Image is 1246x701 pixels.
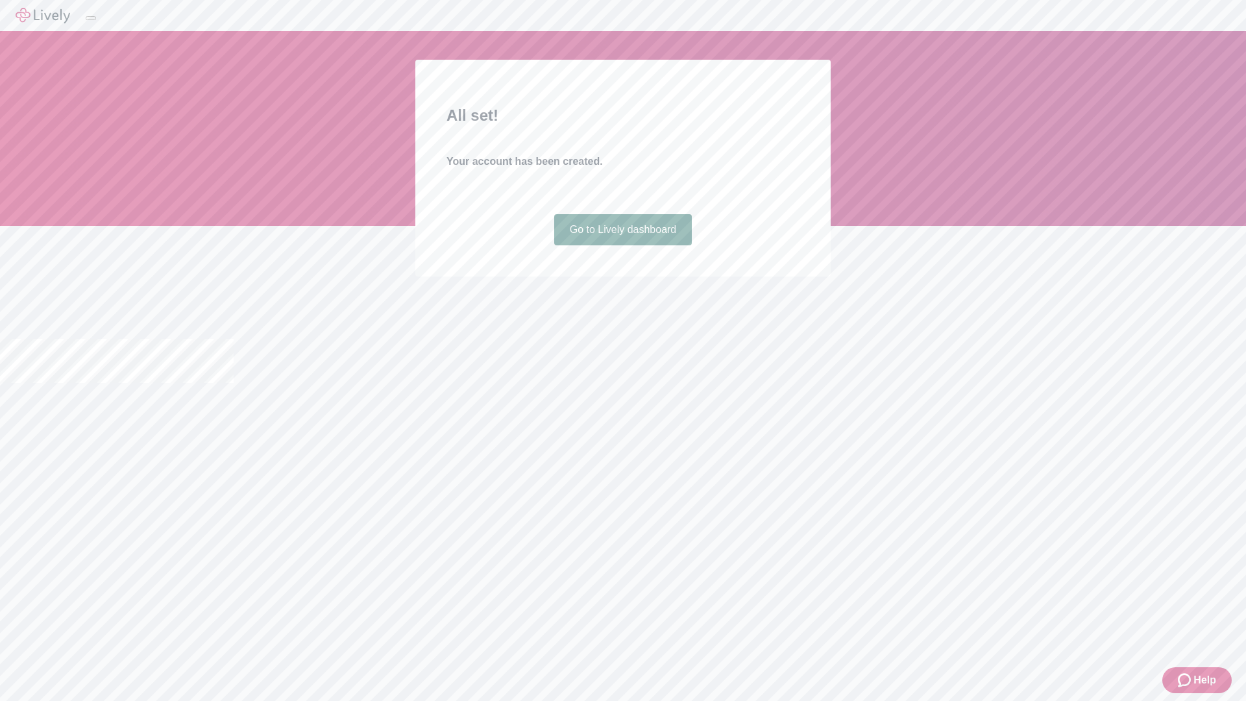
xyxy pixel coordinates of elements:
[1193,672,1216,688] span: Help
[1178,672,1193,688] svg: Zendesk support icon
[86,16,96,20] button: Log out
[446,104,800,127] h2: All set!
[554,214,692,245] a: Go to Lively dashboard
[446,154,800,169] h4: Your account has been created.
[16,8,70,23] img: Lively
[1162,667,1232,693] button: Zendesk support iconHelp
